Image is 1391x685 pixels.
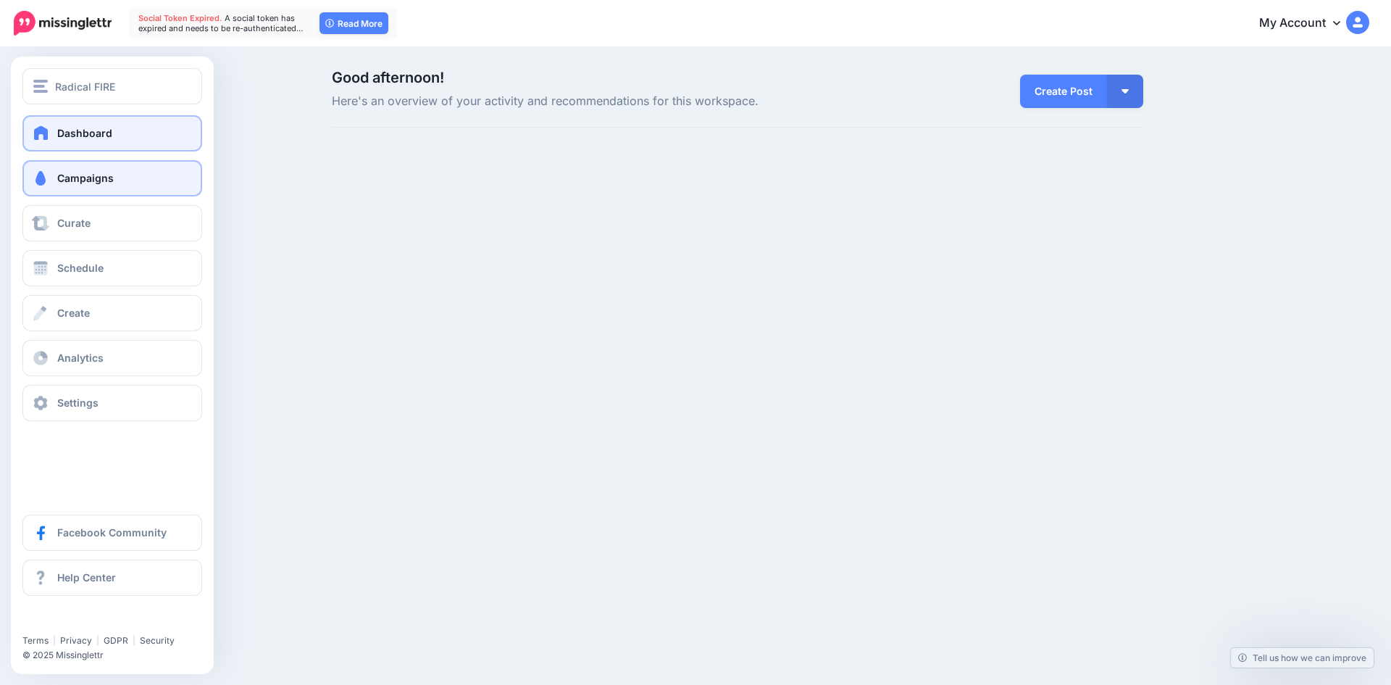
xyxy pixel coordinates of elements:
[104,635,128,646] a: GDPR
[55,78,115,95] span: Radical FIRE
[1231,648,1374,668] a: Tell us how we can improve
[57,262,104,274] span: Schedule
[22,250,202,286] a: Schedule
[22,614,133,628] iframe: Twitter Follow Button
[332,69,444,86] span: Good afternoon!
[138,13,222,23] span: Social Token Expired.
[319,12,388,34] a: Read More
[22,560,202,596] a: Help Center
[1020,75,1107,108] a: Create Post
[22,385,202,421] a: Settings
[57,352,104,364] span: Analytics
[57,571,116,584] span: Help Center
[57,127,112,139] span: Dashboard
[33,80,48,93] img: menu.png
[57,172,114,184] span: Campaigns
[57,217,91,229] span: Curate
[22,160,202,196] a: Campaigns
[22,340,202,376] a: Analytics
[60,635,92,646] a: Privacy
[22,515,202,551] a: Facebook Community
[57,526,167,539] span: Facebook Community
[1245,6,1369,41] a: My Account
[22,205,202,241] a: Curate
[1121,89,1129,94] img: arrow-down-white.png
[57,397,99,409] span: Settings
[14,11,112,36] img: Missinglettr
[22,635,49,646] a: Terms
[53,635,56,646] span: |
[57,307,90,319] span: Create
[332,92,866,111] span: Here's an overview of your activity and recommendations for this workspace.
[96,635,99,646] span: |
[22,295,202,331] a: Create
[133,635,135,646] span: |
[140,635,175,646] a: Security
[22,648,211,663] li: © 2025 Missinglettr
[138,13,304,33] span: A social token has expired and needs to be re-authenticated…
[22,68,202,104] button: Radical FIRE
[22,115,202,151] a: Dashboard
